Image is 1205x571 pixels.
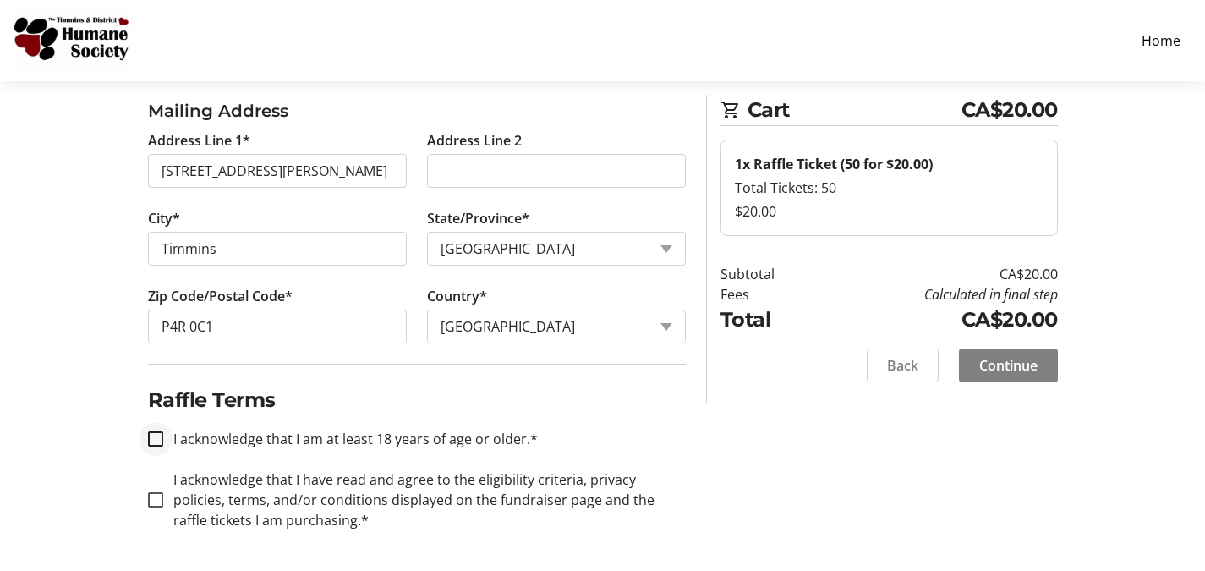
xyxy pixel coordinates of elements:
[735,178,1043,198] div: Total Tickets: 50
[867,349,939,382] button: Back
[979,355,1038,376] span: Continue
[748,95,961,125] span: Cart
[148,154,407,188] input: Address
[818,264,1058,284] td: CA$20.00
[427,130,522,151] label: Address Line 2
[887,355,918,376] span: Back
[148,208,180,228] label: City*
[720,284,818,305] td: Fees
[427,286,487,306] label: Country*
[148,286,293,306] label: Zip Code/Postal Code*
[720,264,818,284] td: Subtotal
[148,130,250,151] label: Address Line 1*
[148,385,686,415] h2: Raffle Terms
[720,305,818,335] td: Total
[148,98,686,124] h3: Mailing Address
[735,201,1043,222] div: $20.00
[163,429,538,449] label: I acknowledge that I am at least 18 years of age or older.*
[818,305,1058,335] td: CA$20.00
[735,155,933,173] strong: 1x Raffle Ticket (50 for $20.00)
[148,310,407,343] input: Zip or Postal Code
[148,232,407,266] input: City
[818,284,1058,305] td: Calculated in final step
[959,349,1058,382] button: Continue
[427,208,529,228] label: State/Province*
[163,469,686,530] label: I acknowledge that I have read and agree to the eligibility criteria, privacy policies, terms, an...
[961,95,1058,125] span: CA$20.00
[1131,25,1191,57] a: Home
[14,7,134,74] img: Timmins and District Humane Society's Logo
